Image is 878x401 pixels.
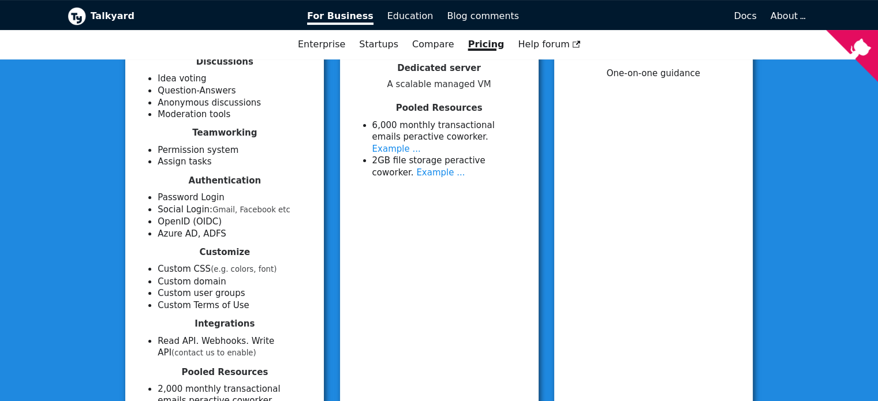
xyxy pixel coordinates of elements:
[211,265,277,273] small: (e.g. colors, font)
[372,155,525,178] li: 2 GB file storage per active coworker .
[158,228,310,240] li: Azure AD, ADFS
[212,205,290,214] small: Gmail, Facebook etc
[158,73,310,85] li: Idea voting
[354,103,525,114] h4: Pooled Resources
[397,63,481,73] span: Dedicated server
[68,7,292,25] a: Talkyard logoTalkyard
[511,35,587,54] a: Help forum
[158,263,310,276] li: Custom CSS
[139,175,310,186] h4: Authentication
[372,119,525,155] li: 6 ,000 monthly transactional emails per active coworker .
[380,6,440,26] a: Education
[291,35,352,54] a: Enterprise
[416,167,465,178] a: Example ...
[171,348,256,357] small: (contact us to enable)
[139,247,310,258] h4: Customize
[372,144,421,154] a: Example ...
[412,39,454,50] a: Compare
[158,335,310,359] li: Read API. Webhooks. Write API
[158,108,310,121] li: Moderation tools
[461,35,511,54] a: Pricing
[68,7,86,25] img: Talkyard logo
[139,57,310,68] h4: Discussions
[518,39,580,50] span: Help forum
[526,6,764,26] a: Docs
[139,367,310,378] h4: Pooled Resources
[447,10,519,21] span: Blog comments
[354,79,525,90] span: A scalable managed VM
[300,6,380,26] a: For Business
[158,156,310,168] li: Assign tasks
[307,10,373,25] span: For Business
[387,10,434,21] span: Education
[734,10,756,21] span: Docs
[352,35,405,54] a: Startups
[158,276,310,288] li: Custom domain
[158,287,310,299] li: Custom user groups
[158,192,310,204] li: Password Login
[158,97,310,109] li: Anonymous discussions
[440,6,526,26] a: Blog comments
[91,9,292,24] b: Talkyard
[158,144,310,156] li: Permission system
[158,204,310,216] li: Social Login:
[158,216,310,228] li: OpenID (OIDC)
[139,318,310,329] h4: Integrations
[158,85,310,97] li: Question-Answers
[568,68,739,80] li: One-on-one guidance
[139,128,310,138] h4: Teamworking
[771,10,804,21] a: About
[158,299,310,312] li: Custom Terms of Use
